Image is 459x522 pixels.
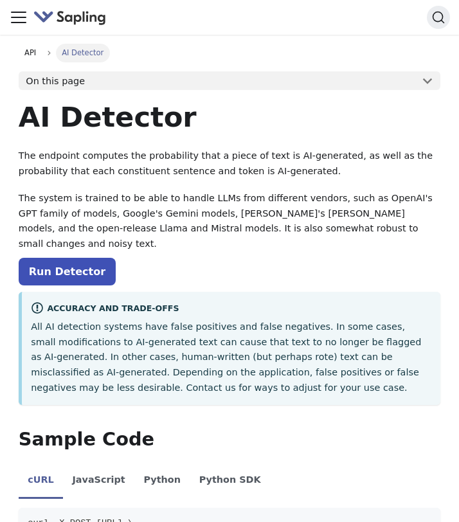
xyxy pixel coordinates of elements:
[9,8,28,27] button: Toggle navigation bar
[33,8,107,27] img: Sapling.ai
[19,100,440,134] h1: AI Detector
[19,428,440,451] h2: Sample Code
[19,148,440,179] p: The endpoint computes the probability that a piece of text is AI-generated, as well as the probab...
[19,258,116,285] a: Run Detector
[19,71,440,91] button: On this page
[33,8,111,27] a: Sapling.ai
[134,463,190,499] li: Python
[19,44,42,62] a: API
[63,463,134,499] li: JavaScript
[190,463,270,499] li: Python SDK
[19,191,440,252] p: The system is trained to be able to handle LLMs from different vendors, such as OpenAI's GPT fami...
[24,48,36,57] span: API
[19,463,63,499] li: cURL
[56,44,110,62] span: AI Detector
[31,319,431,396] p: All AI detection systems have false positives and false negatives. In some cases, small modificat...
[31,301,431,317] div: Accuracy and Trade-offs
[19,44,440,62] nav: Breadcrumbs
[427,6,450,29] button: Search (Command+K)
